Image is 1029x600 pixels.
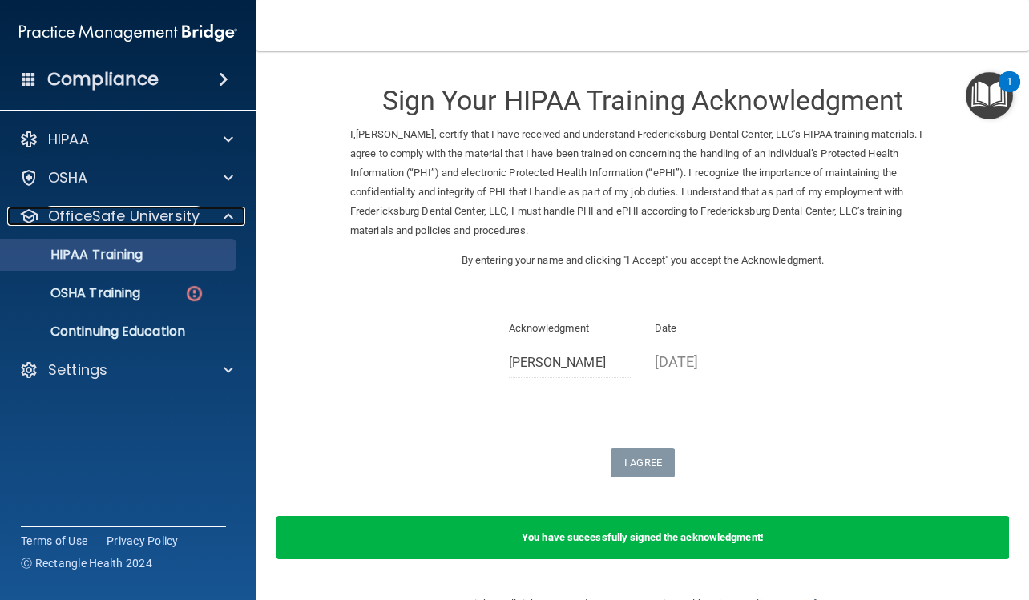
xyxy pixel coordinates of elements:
[19,130,233,149] a: HIPAA
[184,284,204,304] img: danger-circle.6113f641.png
[611,448,675,477] button: I Agree
[356,128,434,140] ins: [PERSON_NAME]
[21,555,152,571] span: Ⓒ Rectangle Health 2024
[21,533,87,549] a: Terms of Use
[350,251,935,270] p: By entering your name and clicking "I Accept" you accept the Acknowledgment.
[509,319,632,338] p: Acknowledgment
[48,130,89,149] p: HIPAA
[350,125,935,240] p: I, , certify that I have received and understand Fredericksburg Dental Center, LLC's HIPAA traini...
[19,360,233,380] a: Settings
[655,319,777,338] p: Date
[522,531,764,543] b: You have successfully signed the acknowledgment!
[655,348,777,375] p: [DATE]
[48,360,107,380] p: Settings
[509,348,632,378] input: Full Name
[48,168,88,187] p: OSHA
[350,86,935,115] h3: Sign Your HIPAA Training Acknowledgment
[10,285,140,301] p: OSHA Training
[1007,82,1012,103] div: 1
[966,72,1013,119] button: Open Resource Center, 1 new notification
[10,324,229,340] p: Continuing Education
[19,17,237,49] img: PMB logo
[47,68,159,91] h4: Compliance
[19,207,233,226] a: OfficeSafe University
[107,533,179,549] a: Privacy Policy
[10,247,143,263] p: HIPAA Training
[19,168,233,187] a: OSHA
[48,207,200,226] p: OfficeSafe University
